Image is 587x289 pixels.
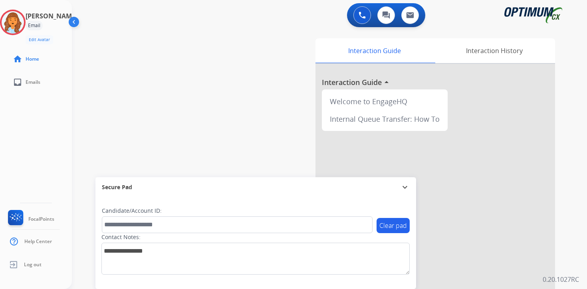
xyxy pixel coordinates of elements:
[24,261,42,268] span: Log out
[315,38,433,63] div: Interaction Guide
[24,238,52,245] span: Help Center
[325,93,444,110] div: Welcome to EngageHQ
[325,110,444,128] div: Internal Queue Transfer: How To
[26,56,39,62] span: Home
[6,210,54,228] a: FocalPoints
[26,21,43,30] div: Email
[433,38,555,63] div: Interaction History
[543,275,579,284] p: 0.20.1027RC
[102,207,162,215] label: Candidate/Account ID:
[102,183,132,191] span: Secure Pad
[28,216,54,222] span: FocalPoints
[2,11,24,34] img: avatar
[26,79,40,85] span: Emails
[26,35,53,44] button: Edit Avatar
[26,11,77,21] h3: [PERSON_NAME]
[400,182,410,192] mat-icon: expand_more
[377,218,410,233] button: Clear pad
[13,77,22,87] mat-icon: inbox
[13,54,22,64] mat-icon: home
[101,233,141,241] label: Contact Notes:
